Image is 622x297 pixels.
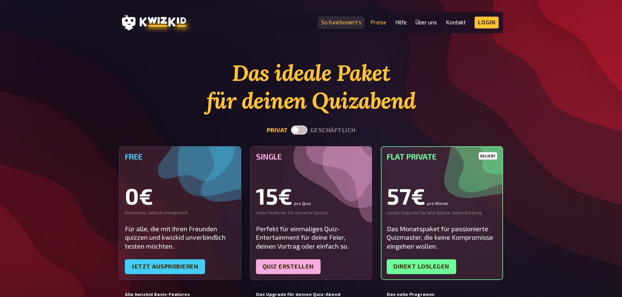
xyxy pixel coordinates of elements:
div: 15€ [256,185,366,207]
a: Quiz erstellen [256,259,321,274]
h5: Das Upgrade für deinen Quiz-Abend [256,292,366,297]
button: geschäftlich [310,127,356,134]
h5: Das volle Programm [387,292,497,297]
small: pro Quiz [294,201,311,205]
div: Für alle, die mit ihren Freunden quizzen und kwizkid unverbindlich testen möchten. [125,225,235,250]
a: Hilfe [395,19,407,25]
div: 57€ [387,185,497,207]
h5: Free [125,152,235,161]
h5: Single [256,152,366,161]
a: Kontakt [446,19,466,25]
a: Preise [370,19,386,25]
div: Perfekt für einmaliges Quiz-Entertainment für deine Feier, deinen Vortrag oder einfach so. [256,225,366,250]
a: Jetzt ausprobieren [125,259,205,274]
a: Direkt loslegen [387,259,456,274]
a: Über uns [416,19,437,25]
div: volles Upgrade für alle Quizze, keine Bindung [387,210,497,216]
a: Login [475,17,499,28]
div: mehr Features für einzelne Quizze [256,210,366,216]
div: 0€ [125,185,235,207]
a: So funktioniert's [321,19,362,25]
div: Das Monatspaket für passionierte Quizmaster, die keine Kompromisse eingehen wollen. [387,225,497,250]
h5: Alle kwizkid Basis-Features [125,292,235,297]
small: pro Monat [427,201,448,205]
div: kostenlos, zeitlich unbegrenzt [125,210,235,216]
button: privat [267,127,288,134]
h1: Das ideale Paket für deinen Quizabend [119,59,503,115]
h5: Flat Private [387,152,497,161]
